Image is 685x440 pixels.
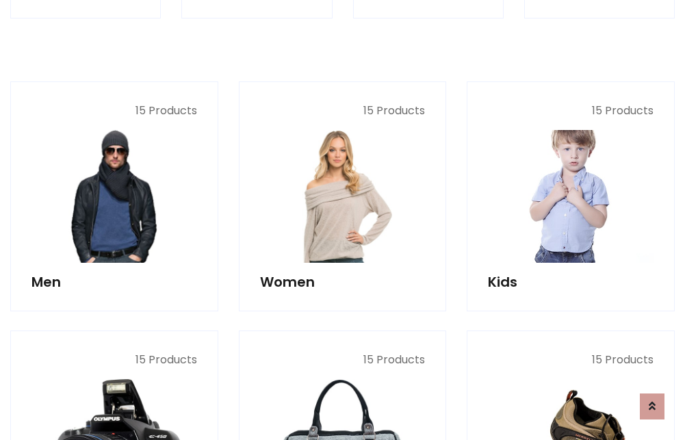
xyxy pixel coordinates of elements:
[260,103,426,119] p: 15 Products
[31,274,197,290] h5: Men
[260,274,426,290] h5: Women
[488,103,654,119] p: 15 Products
[488,352,654,368] p: 15 Products
[31,352,197,368] p: 15 Products
[260,352,426,368] p: 15 Products
[31,103,197,119] p: 15 Products
[488,274,654,290] h5: Kids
